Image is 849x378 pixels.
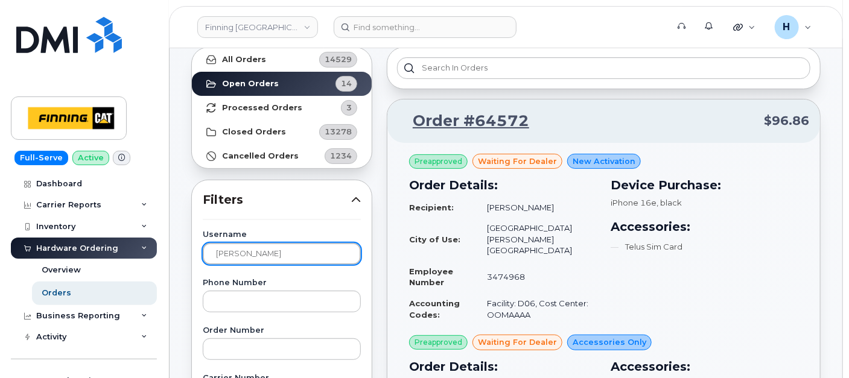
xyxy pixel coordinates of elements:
span: waiting for dealer [478,156,557,167]
a: Closed Orders13278 [192,120,372,144]
input: Find something... [334,16,517,38]
span: 14 [341,78,352,89]
td: [GEOGRAPHIC_DATA][PERSON_NAME][GEOGRAPHIC_DATA] [476,218,597,261]
div: hakaur@dminc.com [766,15,820,39]
span: Accessories Only [573,336,646,348]
h3: Order Details: [409,176,597,194]
a: Order #64572 [398,110,529,132]
strong: Employee Number [409,266,453,288]
td: Facility: D06, Cost Center: OOMAAAA [476,293,597,325]
a: Processed Orders3 [192,96,372,120]
span: $96.86 [764,112,809,130]
span: New Activation [573,156,635,167]
td: [PERSON_NAME] [476,197,597,218]
td: 3474968 [476,261,597,293]
li: Telus Sim Card [611,241,799,253]
span: 14529 [325,54,352,65]
input: Search in orders [397,57,810,79]
strong: Open Orders [222,79,279,89]
a: Open Orders14 [192,72,372,96]
div: Quicklinks [725,15,764,39]
span: , black [657,198,682,207]
span: Filters [203,191,351,209]
span: 13278 [325,126,352,137]
span: H [783,20,790,34]
strong: Closed Orders [222,127,286,137]
h3: Device Purchase: [611,176,799,194]
a: Cancelled Orders1234 [192,144,372,168]
label: Phone Number [203,279,361,287]
span: waiting for dealer [478,336,557,348]
strong: Processed Orders [222,103,302,113]
span: Preapproved [415,337,462,348]
span: 1234 [330,150,352,162]
strong: Recipient: [409,203,454,212]
h3: Accessories: [611,218,799,236]
span: 3 [346,102,352,113]
span: Preapproved [415,156,462,167]
label: Username [203,231,361,239]
strong: Cancelled Orders [222,151,299,161]
a: Finning Canada [197,16,318,38]
strong: Accounting Codes: [409,298,460,320]
span: iPhone 16e [611,198,657,207]
strong: City of Use: [409,235,460,244]
a: All Orders14529 [192,48,372,72]
strong: All Orders [222,55,266,65]
h3: Order Details: [409,358,597,376]
label: Order Number [203,327,361,335]
h3: Accessories: [611,358,799,376]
